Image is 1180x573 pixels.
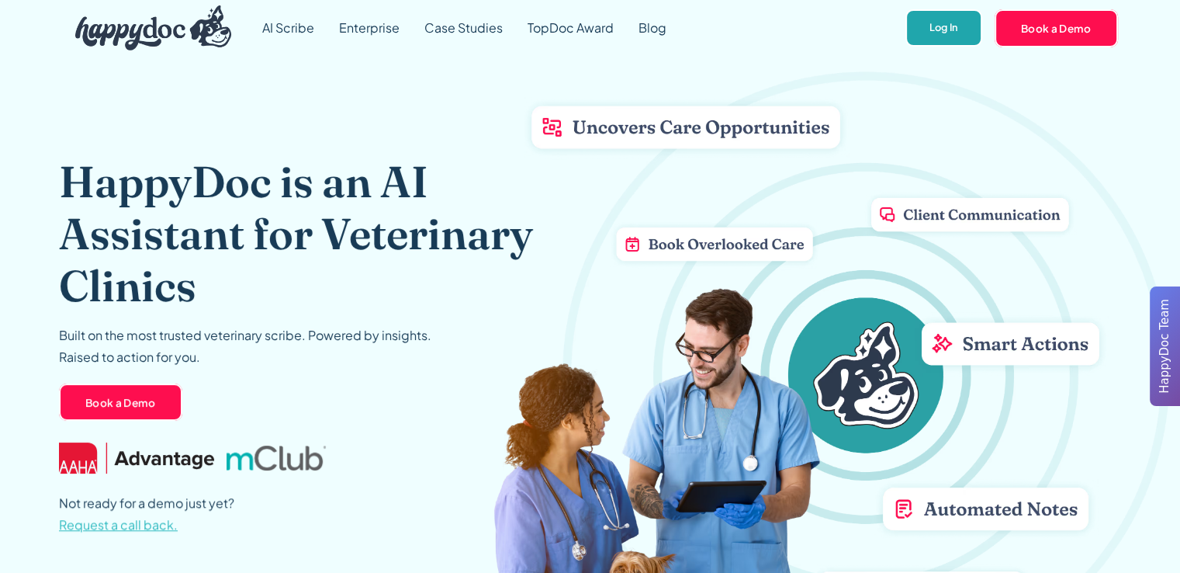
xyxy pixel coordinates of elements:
img: mclub logo [227,446,326,471]
a: Book a Demo [995,9,1118,47]
a: Log In [905,9,982,47]
img: HappyDoc Logo: A happy dog with his ear up, listening. [75,5,232,50]
p: Built on the most trusted veterinary scribe. Powered by insights. Raised to action for you. [59,325,431,368]
a: home [63,2,232,54]
img: AAHA Advantage logo [59,443,214,474]
span: Request a call back. [59,516,178,533]
p: Not ready for a demo just yet? [59,492,234,536]
h1: HappyDoc is an AI Assistant for Veterinary Clinics [59,155,537,312]
a: Book a Demo [59,384,182,421]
